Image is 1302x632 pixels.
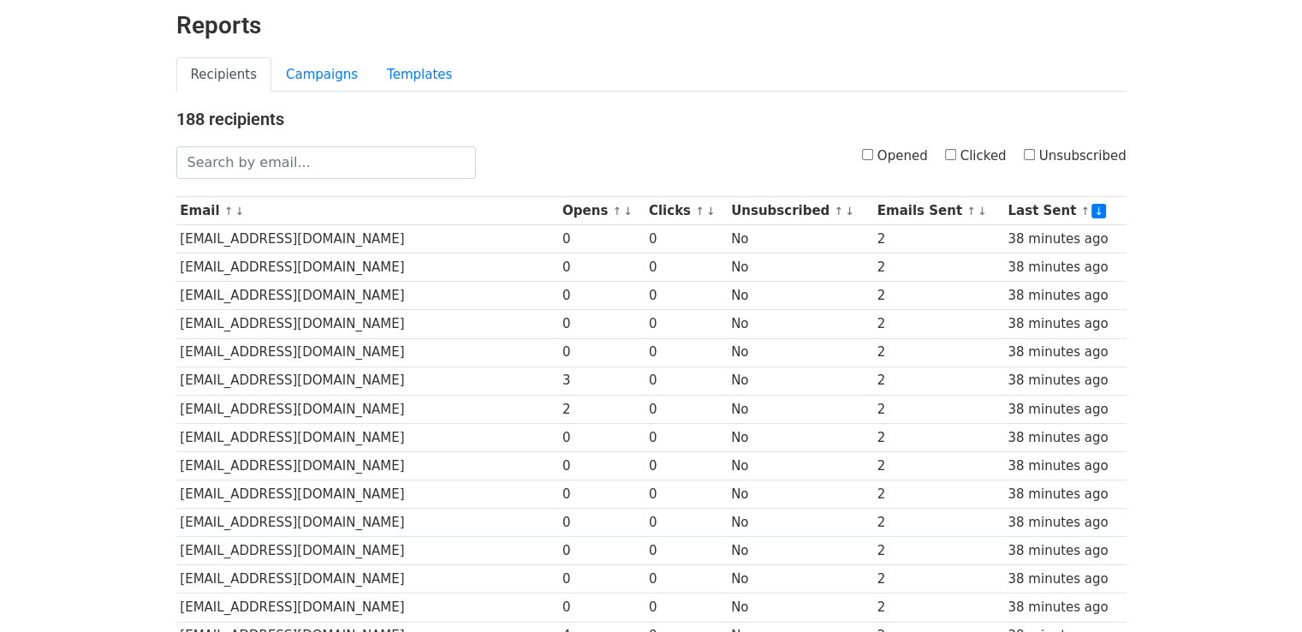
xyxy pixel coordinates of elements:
[706,205,716,218] a: ↓
[558,565,645,593] td: 0
[1004,197,1127,225] th: Last Sent
[558,282,645,310] td: 0
[176,565,559,593] td: [EMAIL_ADDRESS][DOMAIN_NAME]
[727,310,873,338] td: No
[1004,480,1127,509] td: 38 minutes ago
[1004,310,1127,338] td: 38 minutes ago
[1080,205,1090,218] a: ↑
[873,593,1004,622] td: 2
[1004,338,1127,367] td: 38 minutes ago
[645,593,727,622] td: 0
[945,146,1007,166] label: Clicked
[645,367,727,395] td: 0
[727,197,873,225] th: Unsubscribed
[645,395,727,423] td: 0
[727,451,873,480] td: No
[176,395,559,423] td: [EMAIL_ADDRESS][DOMAIN_NAME]
[1091,204,1106,218] a: ↓
[645,537,727,565] td: 0
[727,253,873,282] td: No
[873,367,1004,395] td: 2
[1004,225,1127,253] td: 38 minutes ago
[645,509,727,537] td: 0
[727,225,873,253] td: No
[1004,451,1127,480] td: 38 minutes ago
[1004,537,1127,565] td: 38 minutes ago
[176,11,1127,40] h2: Reports
[966,205,976,218] a: ↑
[372,57,467,92] a: Templates
[558,310,645,338] td: 0
[945,149,956,160] input: Clicked
[727,395,873,423] td: No
[873,310,1004,338] td: 2
[176,451,559,480] td: [EMAIL_ADDRESS][DOMAIN_NAME]
[558,395,645,423] td: 2
[176,310,559,338] td: [EMAIL_ADDRESS][DOMAIN_NAME]
[645,197,727,225] th: Clicks
[873,338,1004,367] td: 2
[978,205,987,218] a: ↓
[834,205,843,218] a: ↑
[645,253,727,282] td: 0
[727,593,873,622] td: No
[873,480,1004,509] td: 2
[645,480,727,509] td: 0
[645,565,727,593] td: 0
[1004,565,1127,593] td: 38 minutes ago
[645,451,727,480] td: 0
[224,205,234,218] a: ↑
[645,310,727,338] td: 0
[235,205,245,218] a: ↓
[645,225,727,253] td: 0
[873,537,1004,565] td: 2
[1024,149,1035,160] input: Unsubscribed
[727,480,873,509] td: No
[558,253,645,282] td: 0
[727,282,873,310] td: No
[558,593,645,622] td: 0
[176,509,559,537] td: [EMAIL_ADDRESS][DOMAIN_NAME]
[176,225,559,253] td: [EMAIL_ADDRESS][DOMAIN_NAME]
[176,57,272,92] a: Recipients
[558,537,645,565] td: 0
[558,423,645,451] td: 0
[1004,367,1127,395] td: 38 minutes ago
[558,367,645,395] td: 3
[873,282,1004,310] td: 2
[873,225,1004,253] td: 2
[623,205,633,218] a: ↓
[727,565,873,593] td: No
[727,423,873,451] td: No
[862,149,873,160] input: Opened
[1004,423,1127,451] td: 38 minutes ago
[862,146,928,166] label: Opened
[176,480,559,509] td: [EMAIL_ADDRESS][DOMAIN_NAME]
[873,197,1004,225] th: Emails Sent
[845,205,854,218] a: ↓
[558,338,645,367] td: 0
[176,253,559,282] td: [EMAIL_ADDRESS][DOMAIN_NAME]
[558,197,645,225] th: Opens
[176,282,559,310] td: [EMAIL_ADDRESS][DOMAIN_NAME]
[873,253,1004,282] td: 2
[1004,253,1127,282] td: 38 minutes ago
[1024,146,1127,166] label: Unsubscribed
[613,205,622,218] a: ↑
[1004,509,1127,537] td: 38 minutes ago
[271,57,372,92] a: Campaigns
[176,109,1127,129] h4: 188 recipients
[176,338,559,367] td: [EMAIL_ADDRESS][DOMAIN_NAME]
[695,205,705,218] a: ↑
[558,451,645,480] td: 0
[727,338,873,367] td: No
[176,146,476,179] input: Search by email...
[873,509,1004,537] td: 2
[1216,550,1302,632] iframe: Chat Widget
[727,367,873,395] td: No
[873,565,1004,593] td: 2
[727,537,873,565] td: No
[1004,282,1127,310] td: 38 minutes ago
[727,509,873,537] td: No
[873,423,1004,451] td: 2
